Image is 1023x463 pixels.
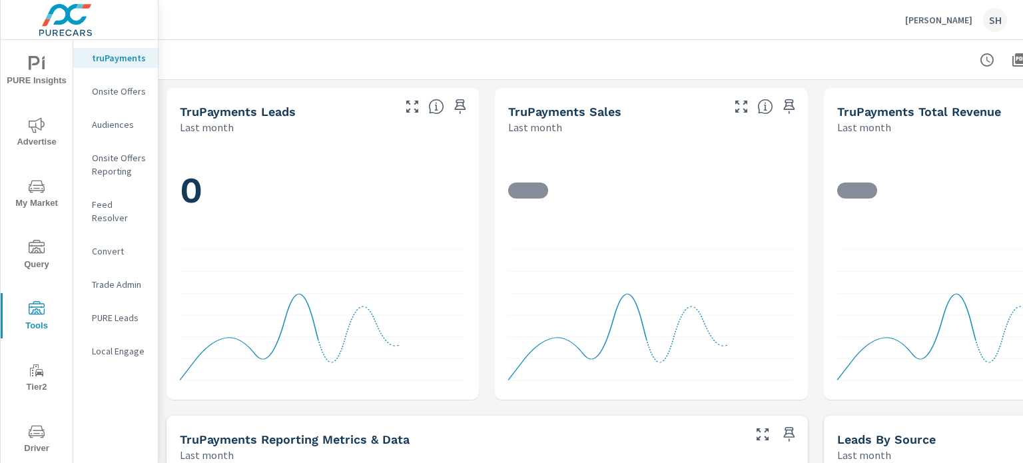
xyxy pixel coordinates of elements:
p: Feed Resolver [92,198,147,225]
div: Convert [73,241,158,261]
p: PURE Leads [92,311,147,324]
span: The number of truPayments leads. [428,99,444,115]
p: Convert [92,244,147,258]
div: Local Engage [73,341,158,361]
span: Number of sales matched to a truPayments lead. [Source: This data is sourced from the dealer's DM... [757,99,773,115]
button: Make Fullscreen [402,96,423,117]
p: Local Engage [92,344,147,358]
h5: truPayments Total Revenue [837,105,1001,119]
div: Trade Admin [73,274,158,294]
span: Save this to your personalized report [450,96,471,117]
p: Onsite Offers Reporting [92,151,147,178]
p: Onsite Offers [92,85,147,98]
span: PURE Insights [5,56,69,89]
button: Make Fullscreen [752,424,773,445]
span: My Market [5,179,69,211]
span: Save this to your personalized report [779,424,800,445]
div: Onsite Offers Reporting [73,148,158,181]
div: PURE Leads [73,308,158,328]
h5: Leads By Source [837,432,936,446]
div: Feed Resolver [73,195,158,228]
span: Save this to your personalized report [779,96,800,117]
button: Make Fullscreen [731,96,752,117]
p: [PERSON_NAME] [905,14,972,26]
p: Last month [837,447,891,463]
span: Tools [5,301,69,334]
h5: truPayments Leads [180,105,296,119]
div: Onsite Offers [73,81,158,101]
p: Last month [508,119,562,135]
h5: truPayments Reporting Metrics & Data [180,432,410,446]
span: Query [5,240,69,272]
p: Audiences [92,118,147,131]
div: truPayments [73,48,158,68]
h5: truPayments Sales [508,105,621,119]
span: Advertise [5,117,69,150]
p: truPayments [92,51,147,65]
p: Last month [180,119,234,135]
span: Driver [5,424,69,456]
p: Last month [180,447,234,463]
div: SH [983,8,1007,32]
p: Trade Admin [92,278,147,291]
h1: 0 [180,168,466,213]
span: Tier2 [5,362,69,395]
div: Audiences [73,115,158,135]
p: Last month [837,119,891,135]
